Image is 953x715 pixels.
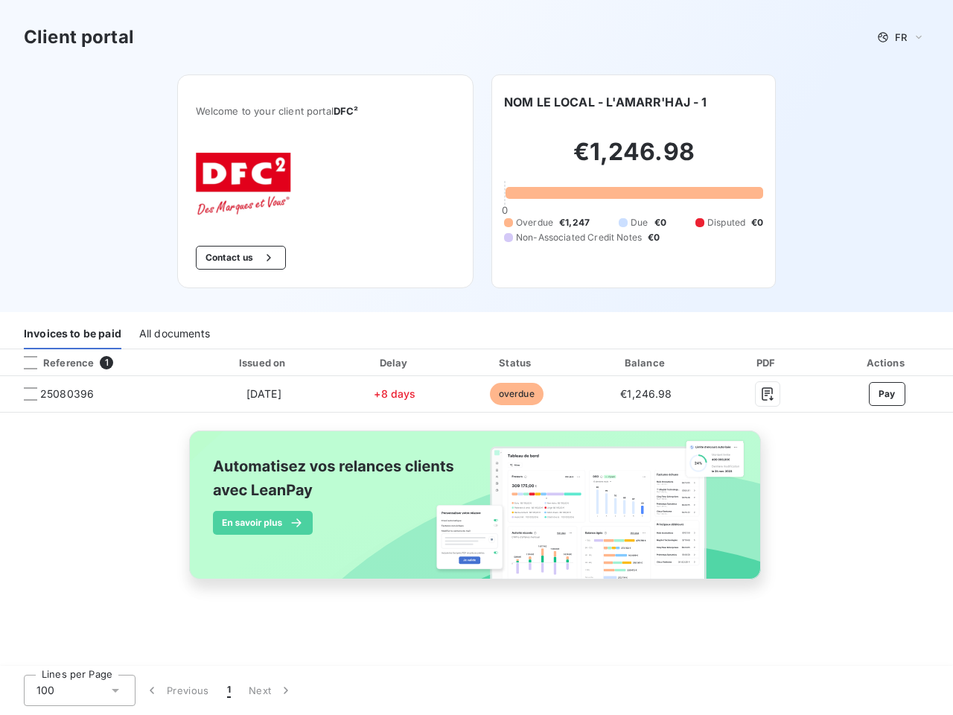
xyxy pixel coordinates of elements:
[136,675,218,706] button: Previous
[196,153,291,222] img: Company logo
[24,24,134,51] h3: Client portal
[227,683,231,698] span: 1
[516,216,553,229] span: Overdue
[504,137,763,182] h2: €1,246.98
[559,216,590,229] span: €1,247
[581,355,710,370] div: Balance
[631,216,648,229] span: Due
[196,246,286,270] button: Contact us
[12,356,94,369] div: Reference
[751,216,763,229] span: €0
[654,216,666,229] span: €0
[457,355,576,370] div: Status
[139,318,210,349] div: All documents
[24,318,121,349] div: Invoices to be paid
[100,356,113,369] span: 1
[707,216,745,229] span: Disputed
[620,387,672,400] span: €1,246.98
[176,422,777,605] img: banner
[196,105,455,117] span: Welcome to your client portal
[338,355,451,370] div: Delay
[218,675,240,706] button: 1
[334,105,359,117] span: DFC²
[895,31,907,43] span: FR
[246,387,281,400] span: [DATE]
[648,231,660,244] span: €0
[823,355,950,370] div: Actions
[717,355,818,370] div: PDF
[502,204,508,216] span: 0
[374,387,415,400] span: +8 days
[869,382,905,406] button: Pay
[36,683,54,698] span: 100
[490,383,544,405] span: overdue
[40,387,94,401] span: 25080396
[240,675,302,706] button: Next
[516,231,642,244] span: Non-Associated Credit Notes
[504,93,707,111] h6: NOM LE LOCAL - L'AMARR'HAJ - 1
[195,355,332,370] div: Issued on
